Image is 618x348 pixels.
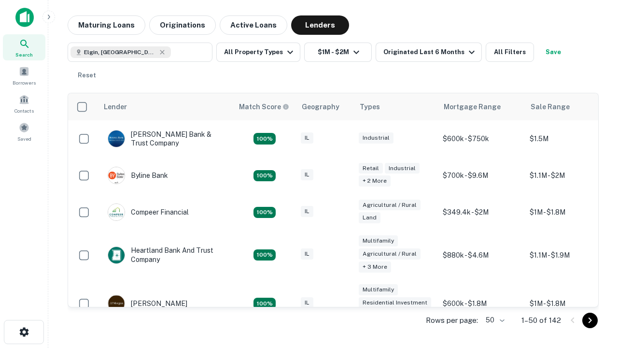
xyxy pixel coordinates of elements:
[570,240,618,286] iframe: Chat Widget
[104,101,127,113] div: Lender
[383,46,478,58] div: Originated Last 6 Months
[354,93,438,120] th: Types
[359,200,421,211] div: Agricultural / Rural
[359,132,393,144] div: Industrial
[108,204,125,220] img: picture
[3,62,45,88] a: Borrowers
[149,15,216,35] button: Originations
[15,51,33,58] span: Search
[15,8,34,27] img: capitalize-icon.png
[108,295,187,312] div: [PERSON_NAME]
[68,15,145,35] button: Maturing Loans
[98,93,233,120] th: Lender
[3,90,45,116] a: Contacts
[444,101,501,113] div: Mortgage Range
[301,297,313,308] div: IL
[302,101,339,113] div: Geography
[17,135,31,143] span: Saved
[359,212,380,223] div: Land
[14,107,34,115] span: Contacts
[216,43,300,62] button: All Property Types
[385,163,420,174] div: Industrial
[239,101,289,112] div: Capitalize uses an advanced AI algorithm to match your search with the best lender. The match sco...
[525,279,612,328] td: $1M - $1.8M
[525,120,612,157] td: $1.5M
[525,157,612,194] td: $1.1M - $2M
[296,93,354,120] th: Geography
[108,167,168,184] div: Byline Bank
[359,175,391,187] div: + 2 more
[486,43,534,62] button: All Filters
[359,235,398,246] div: Multifamily
[108,167,125,184] img: picture
[426,315,478,326] p: Rows per page:
[438,279,525,328] td: $600k - $1.8M
[438,157,525,194] td: $700k - $9.6M
[3,34,45,60] a: Search
[360,101,380,113] div: Types
[438,120,525,157] td: $600k - $750k
[359,284,398,295] div: Multifamily
[220,15,287,35] button: Active Loans
[482,313,506,327] div: 50
[108,203,189,221] div: Compeer Financial
[525,194,612,231] td: $1M - $1.8M
[438,93,525,120] th: Mortgage Range
[253,298,276,309] div: Matching Properties: 25, hasApolloMatch: undefined
[3,118,45,145] a: Saved
[253,170,276,182] div: Matching Properties: 16, hasApolloMatch: undefined
[521,315,561,326] p: 1–50 of 142
[233,93,296,120] th: Capitalize uses an advanced AI algorithm to match your search with the best lender. The match sco...
[301,248,313,260] div: IL
[359,248,421,260] div: Agricultural / Rural
[253,207,276,218] div: Matching Properties: 19, hasApolloMatch: undefined
[71,66,102,85] button: Reset
[13,79,36,87] span: Borrowers
[291,15,349,35] button: Lenders
[438,194,525,231] td: $349.4k - $2M
[108,130,125,147] img: picture
[531,101,570,113] div: Sale Range
[438,231,525,279] td: $880k - $4.6M
[253,249,276,261] div: Matching Properties: 18, hasApolloMatch: undefined
[359,261,391,273] div: + 3 more
[108,130,224,147] div: [PERSON_NAME] Bank & Trust Company
[108,246,224,263] div: Heartland Bank And Trust Company
[301,169,313,180] div: IL
[359,163,383,174] div: Retail
[239,101,287,112] h6: Match Score
[108,247,125,263] img: picture
[301,206,313,217] div: IL
[253,133,276,145] div: Matching Properties: 28, hasApolloMatch: undefined
[538,43,569,62] button: Save your search to get updates of matches that match your search criteria.
[108,295,125,312] img: picture
[84,48,156,57] span: Elgin, [GEOGRAPHIC_DATA], [GEOGRAPHIC_DATA]
[301,132,313,144] div: IL
[376,43,482,62] button: Originated Last 6 Months
[304,43,372,62] button: $1M - $2M
[582,313,598,328] button: Go to next page
[359,297,431,308] div: Residential Investment
[525,231,612,279] td: $1.1M - $1.9M
[525,93,612,120] th: Sale Range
